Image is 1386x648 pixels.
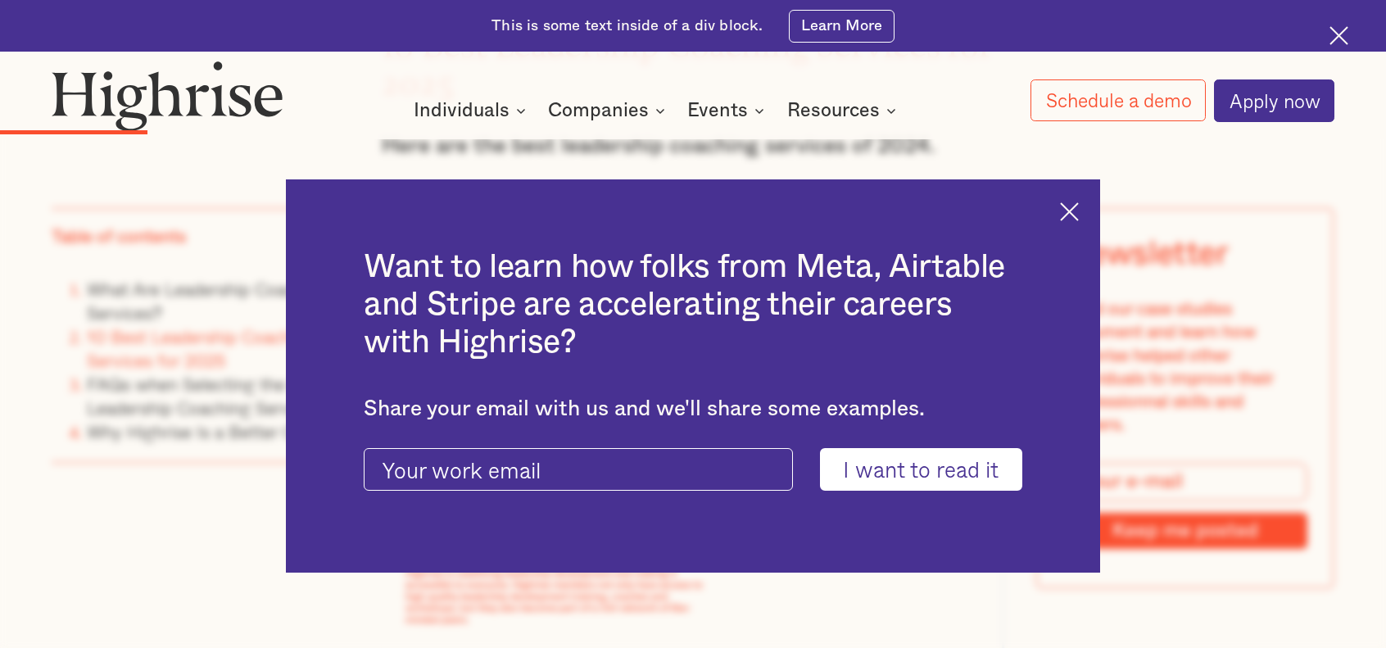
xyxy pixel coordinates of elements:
div: Share your email with us and we'll share some examples. [364,397,1022,422]
div: Companies [548,101,670,120]
input: I want to read it [820,448,1022,492]
div: Companies [548,101,649,120]
a: Apply now [1214,79,1334,122]
a: Schedule a demo [1030,79,1205,121]
div: Events [687,101,748,120]
div: Individuals [414,101,531,120]
img: Highrise logo [52,61,283,131]
form: current-ascender-blog-article-modal-form [364,448,1022,492]
div: Resources [787,101,880,120]
div: Individuals [414,101,510,120]
div: This is some text inside of a div block. [491,16,763,36]
a: Learn More [789,10,894,43]
img: Cross icon [1329,26,1348,45]
div: Resources [787,101,901,120]
h2: Want to learn how folks from Meta, Airtable and Stripe are accelerating their careers with Highrise? [364,248,1022,361]
input: Your work email [364,448,793,492]
div: Events [687,101,769,120]
img: Cross icon [1060,202,1079,221]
